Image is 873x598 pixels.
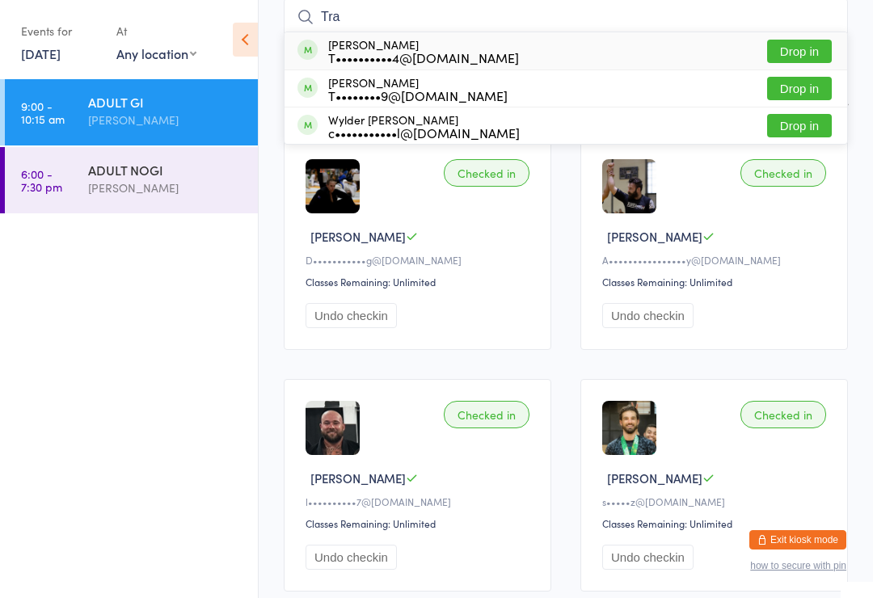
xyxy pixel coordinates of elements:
[306,495,534,508] div: l••••••••••7@[DOMAIN_NAME]
[767,40,832,63] button: Drop in
[306,159,360,213] img: image1734508747.png
[602,253,831,267] div: A••••••••••••••••y@[DOMAIN_NAME]
[328,51,519,64] div: T••••••••••4@[DOMAIN_NAME]
[21,44,61,62] a: [DATE]
[88,179,244,197] div: [PERSON_NAME]
[444,159,529,187] div: Checked in
[740,401,826,428] div: Checked in
[306,545,397,570] button: Undo checkin
[602,275,831,288] div: Classes Remaining: Unlimited
[328,38,519,64] div: [PERSON_NAME]
[21,18,100,44] div: Events for
[88,161,244,179] div: ADULT NOGI
[328,113,520,139] div: Wylder [PERSON_NAME]
[328,89,508,102] div: T••••••••9@[DOMAIN_NAME]
[306,275,534,288] div: Classes Remaining: Unlimited
[444,401,529,428] div: Checked in
[306,303,397,328] button: Undo checkin
[602,495,831,508] div: s•••••z@[DOMAIN_NAME]
[5,147,258,213] a: 6:00 -7:30 pmADULT NOGI[PERSON_NAME]
[602,401,656,455] img: image1732770211.png
[328,76,508,102] div: [PERSON_NAME]
[602,545,694,570] button: Undo checkin
[21,167,62,193] time: 6:00 - 7:30 pm
[607,470,702,486] span: [PERSON_NAME]
[21,99,65,125] time: 9:00 - 10:15 am
[116,44,196,62] div: Any location
[306,253,534,267] div: D•••••••••••g@[DOMAIN_NAME]
[116,18,196,44] div: At
[767,77,832,100] button: Drop in
[306,516,534,530] div: Classes Remaining: Unlimited
[749,530,846,550] button: Exit kiosk mode
[602,516,831,530] div: Classes Remaining: Unlimited
[602,303,694,328] button: Undo checkin
[602,159,656,213] img: image1729072677.png
[750,560,846,571] button: how to secure with pin
[88,93,244,111] div: ADULT GI
[310,470,406,486] span: [PERSON_NAME]
[310,228,406,245] span: [PERSON_NAME]
[607,228,702,245] span: [PERSON_NAME]
[88,111,244,129] div: [PERSON_NAME]
[5,79,258,145] a: 9:00 -10:15 amADULT GI[PERSON_NAME]
[306,401,360,455] img: image1737682661.png
[767,114,832,137] button: Drop in
[328,126,520,139] div: c•••••••••••l@[DOMAIN_NAME]
[740,159,826,187] div: Checked in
